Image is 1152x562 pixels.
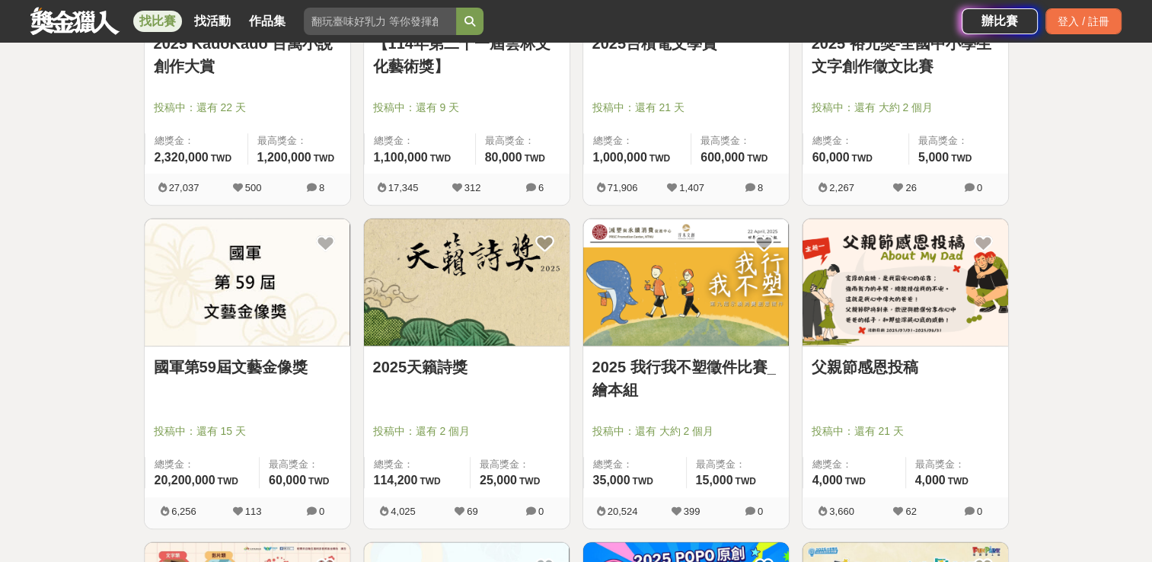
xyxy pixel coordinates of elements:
span: 最高獎金： [918,133,999,148]
span: 總獎金： [374,457,461,472]
span: 500 [245,182,262,193]
img: Cover Image [364,219,570,346]
span: 最高獎金： [700,133,779,148]
span: 62 [905,506,916,517]
span: 26 [905,182,916,193]
span: 總獎金： [593,133,682,148]
span: 最高獎金： [696,457,780,472]
a: 2025 我行我不塑徵件比賽_繪本組 [592,356,780,401]
span: 6,256 [171,506,196,517]
span: TWD [218,476,238,487]
span: 投稿中：還有 21 天 [592,100,780,116]
span: TWD [430,153,451,164]
span: TWD [211,153,231,164]
a: Cover Image [145,219,350,346]
span: 71,906 [608,182,638,193]
span: 60,000 [269,474,306,487]
span: 69 [467,506,477,517]
span: TWD [851,153,872,164]
span: 0 [977,506,982,517]
img: Cover Image [583,219,789,346]
span: 總獎金： [155,133,238,148]
span: 20,524 [608,506,638,517]
span: 總獎金： [593,457,677,472]
span: 投稿中：還有 大約 2 個月 [592,423,780,439]
span: 總獎金： [812,457,896,472]
span: 80,000 [485,151,522,164]
span: 20,200,000 [155,474,215,487]
span: 最高獎金： [915,457,999,472]
span: 投稿中：還有 9 天 [373,100,560,116]
span: 399 [684,506,700,517]
span: 4,025 [391,506,416,517]
a: 找比賽 [133,11,182,32]
span: 6 [538,182,544,193]
span: 25,000 [480,474,517,487]
span: 最高獎金： [480,457,560,472]
span: TWD [308,476,329,487]
span: 最高獎金： [485,133,560,148]
span: TWD [747,153,767,164]
span: 總獎金： [374,133,466,148]
span: 投稿中：還有 大約 2 個月 [812,100,999,116]
span: 600,000 [700,151,745,164]
span: 總獎金： [812,133,899,148]
span: TWD [735,476,755,487]
span: 1,200,000 [257,151,311,164]
a: 2025 KadoKado 百萬小說創作大賞 [154,32,341,78]
span: 0 [758,506,763,517]
div: 登入 / 註冊 [1045,8,1122,34]
span: 投稿中：還有 15 天 [154,423,341,439]
span: TWD [951,153,972,164]
span: 2,267 [829,182,854,193]
span: TWD [845,476,866,487]
span: 17,345 [388,182,419,193]
span: 60,000 [812,151,850,164]
a: 【114年第二十一屆雲林文化藝術獎】 [373,32,560,78]
a: Cover Image [803,219,1008,346]
span: 0 [319,506,324,517]
span: 27,037 [169,182,199,193]
span: TWD [314,153,334,164]
span: TWD [948,476,969,487]
span: 投稿中：還有 2 個月 [373,423,560,439]
a: 2025天籟詩獎 [373,356,560,378]
a: 作品集 [243,11,292,32]
span: 0 [538,506,544,517]
span: 2,320,000 [155,151,209,164]
span: 8 [319,182,324,193]
a: 2025 裕元獎-全國中小學生文字創作徵文比賽 [812,32,999,78]
span: 312 [464,182,481,193]
span: 35,000 [593,474,630,487]
span: 5,000 [918,151,949,164]
span: 最高獎金： [257,133,341,148]
span: 1,100,000 [374,151,428,164]
a: 父親節感恩投稿 [812,356,999,378]
a: Cover Image [364,219,570,346]
span: TWD [519,476,540,487]
a: 2025台積電文學賞 [592,32,780,55]
span: 113 [245,506,262,517]
span: 1,000,000 [593,151,647,164]
span: 15,000 [696,474,733,487]
a: 找活動 [188,11,237,32]
a: Cover Image [583,219,789,346]
span: TWD [632,476,653,487]
a: 辦比賽 [962,8,1038,34]
span: 4,000 [915,474,946,487]
span: 0 [977,182,982,193]
span: 最高獎金： [269,457,340,472]
img: Cover Image [145,219,350,346]
input: 翻玩臺味好乳力 等你發揮創意！ [304,8,456,35]
span: TWD [649,153,670,164]
span: TWD [525,153,545,164]
span: 投稿中：還有 21 天 [812,423,999,439]
a: 國軍第59屆文藝金像獎 [154,356,341,378]
span: 1,407 [679,182,704,193]
span: 8 [758,182,763,193]
span: 3,660 [829,506,854,517]
span: 4,000 [812,474,843,487]
img: Cover Image [803,219,1008,346]
span: 總獎金： [155,457,251,472]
